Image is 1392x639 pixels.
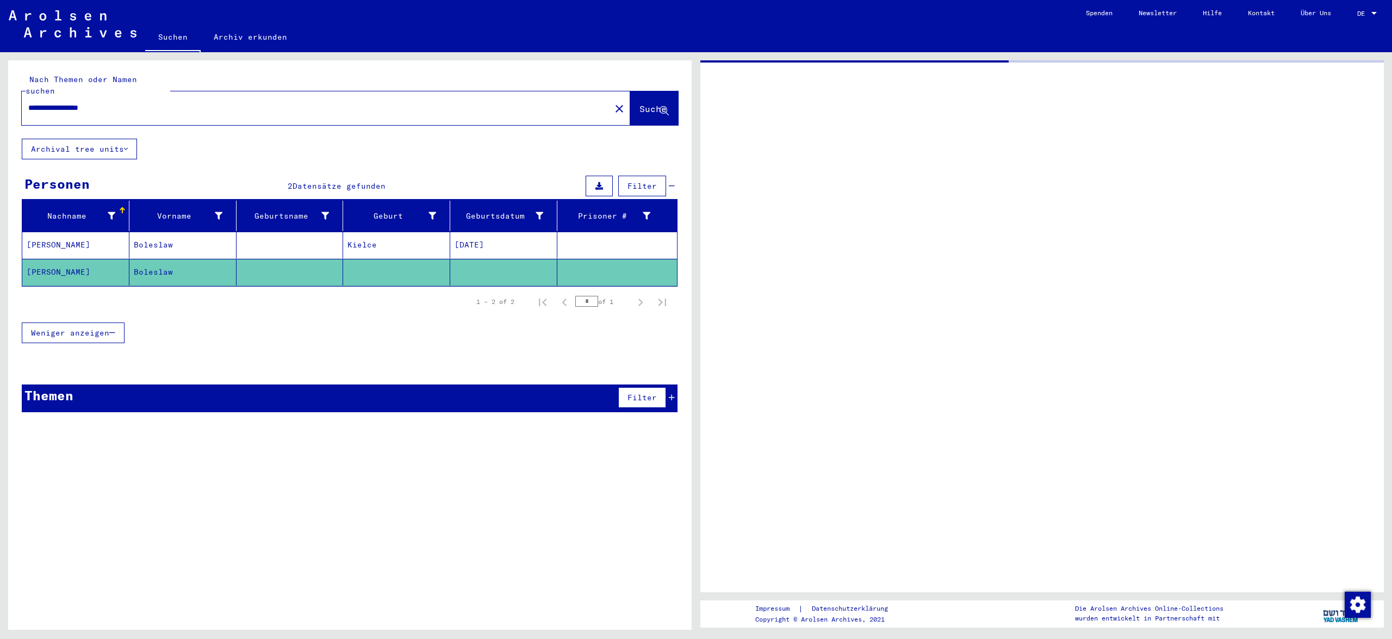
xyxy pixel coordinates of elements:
p: Die Arolsen Archives Online-Collections [1075,604,1223,613]
button: Previous page [554,291,575,313]
div: Geburtsname [241,210,330,222]
mat-cell: Kielce [343,232,450,258]
div: Geburtsdatum [455,210,543,222]
a: Impressum [755,603,798,615]
mat-cell: Boleslaw [129,259,237,286]
mat-header-cell: Nachname [22,201,129,231]
mat-cell: [PERSON_NAME] [22,232,129,258]
button: Clear [608,97,630,119]
div: Geburt‏ [347,210,436,222]
mat-header-cell: Prisoner # [557,201,677,231]
button: Weniger anzeigen [22,322,125,343]
div: Geburt‏ [347,207,450,225]
div: of 1 [575,296,630,307]
mat-cell: [DATE] [450,232,557,258]
img: yv_logo.png [1321,600,1362,627]
div: Prisoner # [562,210,650,222]
p: wurden entwickelt in Partnerschaft mit [1075,613,1223,623]
p: Copyright © Arolsen Archives, 2021 [755,615,901,624]
div: | [755,603,901,615]
button: Filter [618,387,666,408]
button: First page [532,291,554,313]
a: Datenschutzerklärung [803,603,901,615]
div: Prisoner # [562,207,664,225]
img: Arolsen_neg.svg [9,10,136,38]
button: Suche [630,91,678,125]
div: Themen [24,386,73,405]
span: DE [1357,10,1369,17]
mat-cell: [PERSON_NAME] [22,259,129,286]
mat-icon: close [613,102,626,115]
div: 1 – 2 of 2 [476,297,514,307]
button: Last page [651,291,673,313]
button: Next page [630,291,651,313]
div: Personen [24,174,90,194]
div: Nachname [27,210,115,222]
span: Weniger anzeigen [31,328,109,338]
span: Datensätze gefunden [293,181,386,191]
a: Suchen [145,24,201,52]
button: Filter [618,176,666,196]
div: Geburtsname [241,207,343,225]
div: Vorname [134,207,236,225]
div: Vorname [134,210,222,222]
mat-cell: Boleslaw [129,232,237,258]
img: Zustimmung ändern [1345,592,1371,618]
button: Archival tree units [22,139,137,159]
span: 2 [288,181,293,191]
span: Filter [627,393,657,402]
mat-header-cell: Geburtsdatum [450,201,557,231]
span: Suche [639,103,667,114]
div: Zustimmung ändern [1344,591,1370,617]
a: Archiv erkunden [201,24,300,50]
mat-header-cell: Geburtsname [237,201,344,231]
mat-label: Nach Themen oder Namen suchen [26,75,137,96]
mat-header-cell: Vorname [129,201,237,231]
div: Geburtsdatum [455,207,557,225]
span: Filter [627,181,657,191]
div: Nachname [27,207,129,225]
mat-header-cell: Geburt‏ [343,201,450,231]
